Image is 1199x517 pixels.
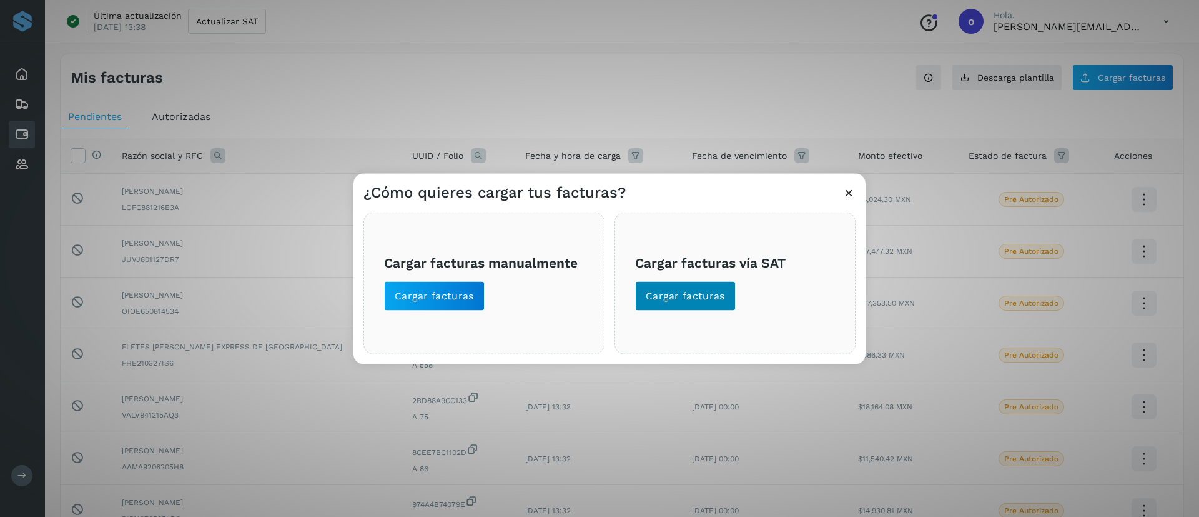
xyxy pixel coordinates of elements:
[635,255,835,271] h3: Cargar facturas vía SAT
[384,281,485,311] button: Cargar facturas
[363,183,626,201] h3: ¿Cómo quieres cargar tus facturas?
[635,281,736,311] button: Cargar facturas
[395,289,474,303] span: Cargar facturas
[646,289,725,303] span: Cargar facturas
[384,255,584,271] h3: Cargar facturas manualmente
